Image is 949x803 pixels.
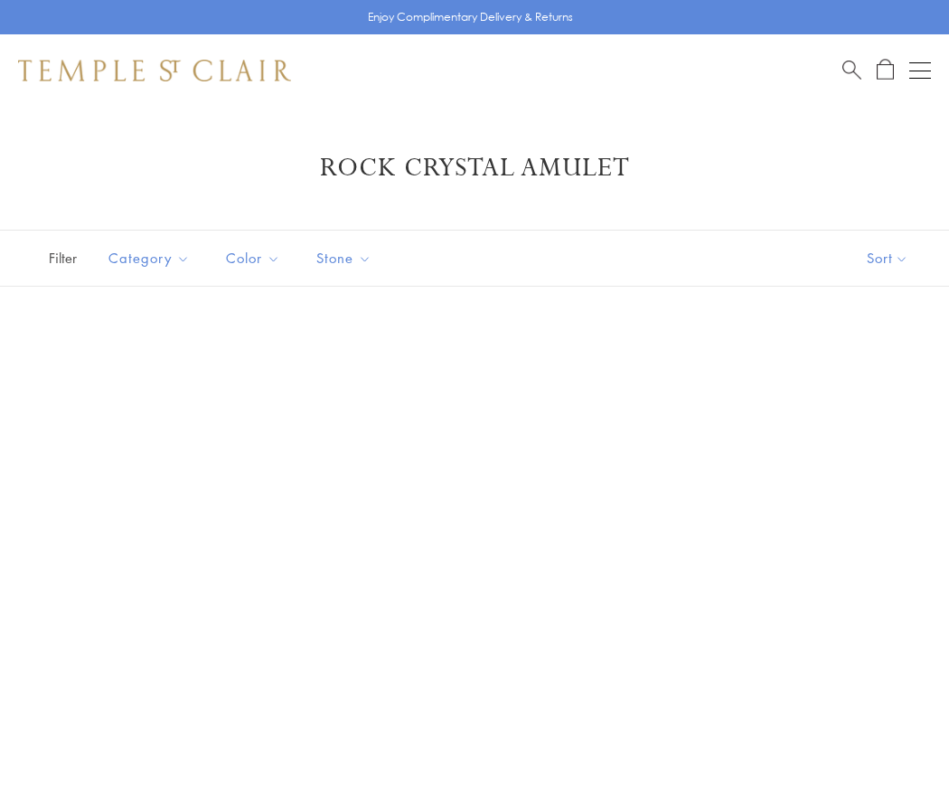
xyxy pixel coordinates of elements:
[95,238,203,279] button: Category
[45,152,904,184] h1: Rock Crystal Amulet
[303,238,385,279] button: Stone
[368,8,573,26] p: Enjoy Complimentary Delivery & Returns
[826,231,949,286] button: Show sort by
[842,59,861,81] a: Search
[18,60,291,81] img: Temple St. Clair
[909,60,931,81] button: Open navigation
[307,247,385,269] span: Stone
[217,247,294,269] span: Color
[99,247,203,269] span: Category
[877,59,894,81] a: Open Shopping Bag
[212,238,294,279] button: Color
